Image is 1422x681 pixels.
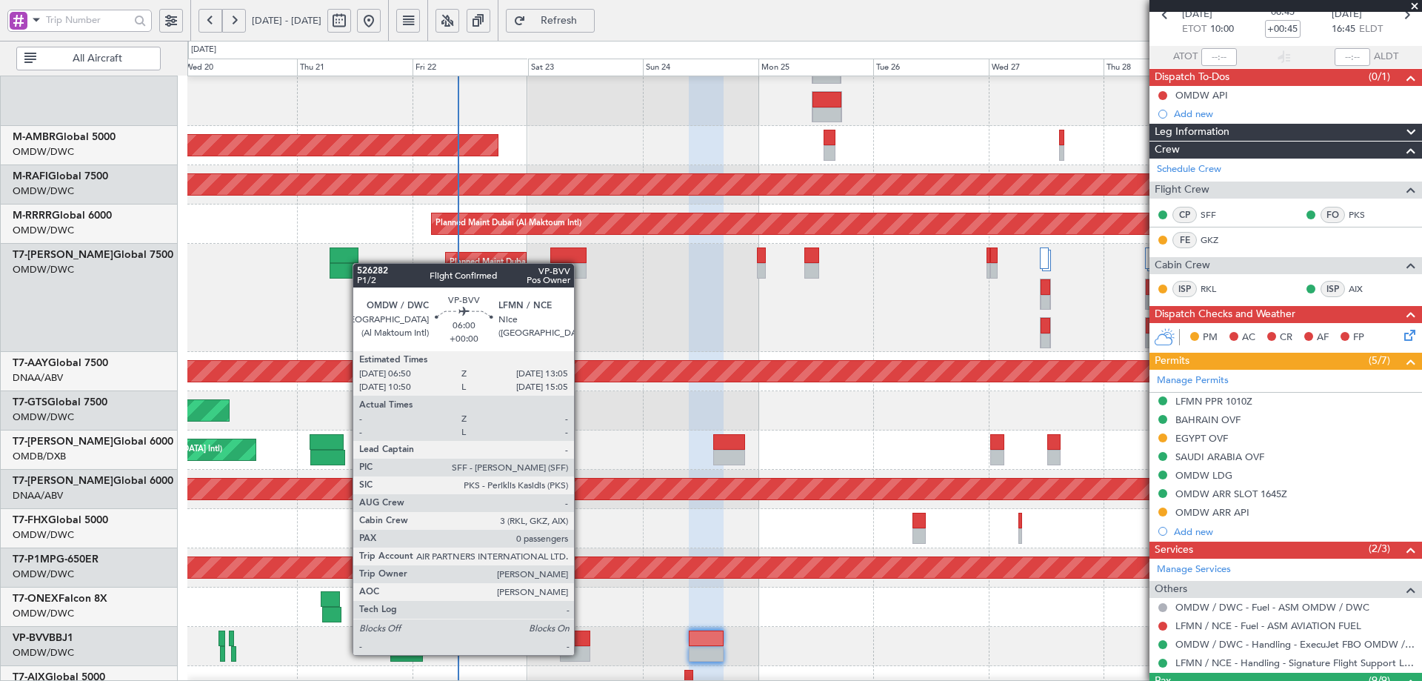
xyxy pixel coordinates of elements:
a: T7-[PERSON_NAME]Global 6000 [13,436,173,447]
div: BAHRAIN OVF [1175,413,1241,426]
span: Cabin Crew [1155,257,1210,274]
a: OMDW/DWC [13,224,74,237]
button: Refresh [506,9,595,33]
span: T7-[PERSON_NAME] [13,436,113,447]
a: OMDW/DWC [13,646,74,660]
span: Refresh [529,16,590,26]
div: OMDW ARR SLOT 1645Z [1175,488,1287,500]
div: ISP [1321,281,1345,297]
span: [DATE] - [DATE] [252,14,321,27]
div: ISP [1172,281,1197,297]
a: OMDB/DXB [13,450,66,463]
div: Planned Maint Dubai (Al Maktoum Intl) [435,213,581,235]
span: T7-P1MP [13,554,56,565]
div: [DATE] [191,44,216,56]
span: VP-BVV [13,633,49,643]
span: T7-[PERSON_NAME] [13,250,113,260]
a: T7-GTSGlobal 7500 [13,397,107,408]
span: All Aircraft [39,53,156,64]
span: M-RAFI [13,171,48,182]
span: (0/1) [1369,69,1390,84]
a: T7-AAYGlobal 7500 [13,358,108,368]
span: ETOT [1182,22,1206,37]
span: ALDT [1374,50,1398,64]
a: OMDW/DWC [13,568,74,581]
a: OMDW/DWC [13,607,74,620]
a: OMDW/DWC [13,528,74,542]
span: Permits [1155,353,1189,370]
div: OMDW API [1175,89,1228,102]
span: 16:45 [1332,22,1355,37]
div: Fri 22 [413,59,528,76]
a: M-RAFIGlobal 7500 [13,171,108,182]
a: T7-ONEXFalcon 8X [13,594,107,604]
span: CR [1280,330,1292,345]
span: M-RRRR [13,210,52,221]
a: SFF [1201,208,1234,222]
div: Add new [1174,525,1415,538]
div: CP [1172,207,1197,223]
div: OMDW ARR API [1175,506,1249,519]
a: OMDW / DWC - Fuel - ASM OMDW / DWC [1175,601,1369,614]
a: GKZ [1201,233,1234,247]
span: Services [1155,542,1193,559]
span: ELDT [1359,22,1383,37]
span: T7-AAY [13,358,48,368]
span: Dispatch Checks and Weather [1155,306,1295,323]
a: DNAA/ABV [13,489,63,502]
div: Planned Maint Dubai (Al Maktoum Intl) [555,478,701,500]
span: Leg Information [1155,124,1229,141]
span: ATOT [1173,50,1198,64]
span: Flight Crew [1155,182,1209,199]
div: FE [1172,232,1197,248]
div: EGYPT OVF [1175,432,1228,445]
a: OMDW/DWC [13,185,74,198]
a: VP-BVVBBJ1 [13,633,73,643]
a: M-RRRRGlobal 6000 [13,210,112,221]
div: Sun 24 [643,59,758,76]
div: FO [1321,207,1345,223]
div: Sat 23 [528,59,644,76]
a: T7-FHXGlobal 5000 [13,515,108,525]
a: T7-[PERSON_NAME]Global 7500 [13,250,173,260]
div: Planned Maint Dubai (Al Maktoum Intl) [450,252,595,274]
a: M-AMBRGlobal 5000 [13,132,116,142]
div: Thu 21 [297,59,413,76]
span: [DATE] [1332,7,1362,22]
a: OMDW/DWC [13,263,74,276]
a: LFMN / NCE - Fuel - ASM AVIATION FUEL [1175,619,1361,632]
span: (5/7) [1369,353,1390,368]
span: T7-GTS [13,397,47,408]
span: FP [1353,330,1364,345]
a: PKS [1349,208,1382,222]
span: Crew [1155,142,1180,159]
span: PM [1203,330,1218,345]
span: M-AMBR [13,132,56,142]
div: Mon 25 [758,59,874,76]
a: Manage Services [1157,562,1231,577]
a: OMDW/DWC [13,145,74,159]
span: (2/3) [1369,541,1390,557]
div: Tue 26 [873,59,989,76]
span: AF [1317,330,1329,345]
a: DNAA/ABV [13,371,63,385]
a: Manage Permits [1157,373,1229,388]
span: [DATE] [1182,7,1212,22]
div: Thu 28 [1104,59,1219,76]
div: Add new [1174,107,1415,120]
span: Dispatch To-Dos [1155,69,1229,86]
a: AIX [1349,282,1382,296]
a: T7-[PERSON_NAME]Global 6000 [13,476,173,486]
div: Wed 20 [182,59,298,76]
span: 06:45 [1271,5,1295,20]
span: 10:00 [1210,22,1234,37]
div: LFMN PPR 1010Z [1175,395,1252,408]
a: OMDW/DWC [13,411,74,424]
span: T7-FHX [13,515,48,525]
a: OMDW / DWC - Handling - ExecuJet FBO OMDW / DWC [1175,638,1415,651]
span: Others [1155,581,1187,598]
a: Schedule Crew [1157,162,1221,177]
a: T7-P1MPG-650ER [13,554,99,565]
div: SAUDI ARABIA OVF [1175,451,1264,463]
input: --:-- [1201,48,1237,66]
